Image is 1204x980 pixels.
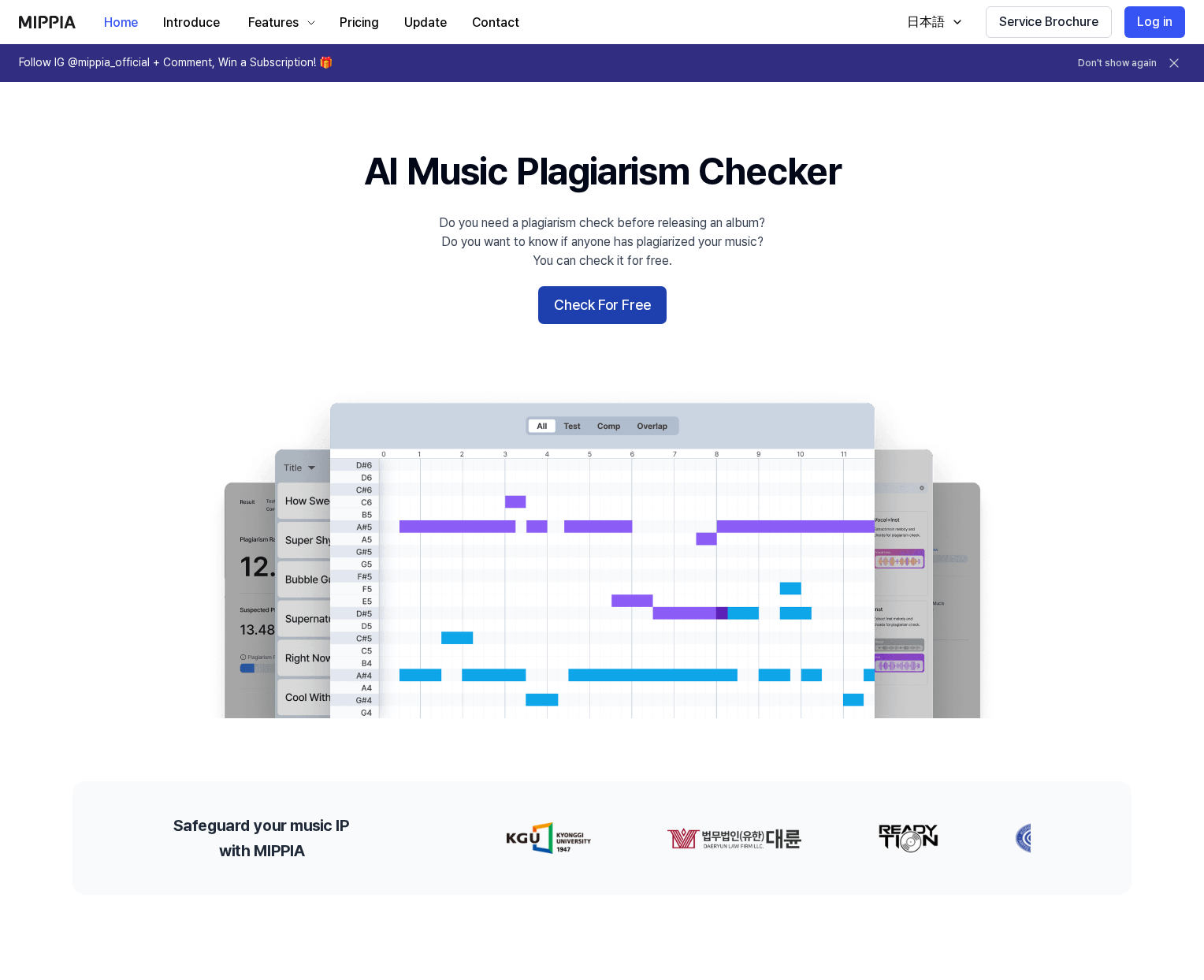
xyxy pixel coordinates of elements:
[995,822,1044,854] img: partner-logo-3
[232,7,327,39] button: Features
[150,7,232,39] button: Introduce
[392,7,459,39] button: Update
[192,387,1012,718] img: main Image
[538,286,667,324] button: Check For Free
[439,214,765,270] div: Do you need a plagiarism check before releasing an album? Do you want to know if anyone has plagi...
[392,1,459,44] a: Update
[986,6,1112,38] button: Service Brochure
[858,822,920,854] img: partner-logo-2
[364,145,841,198] h1: AI Music Plagiarism Checker
[19,55,333,71] h1: Follow IG @mippia_official + Comment, Win a Subscription! 🎁
[647,822,782,854] img: partner-logo-1
[173,813,349,863] h2: Safeguard your music IP with MIPPIA
[891,6,973,38] button: 日本語
[459,7,532,39] button: Contact
[327,7,392,39] button: Pricing
[904,13,948,32] div: 日本語
[19,16,76,28] img: logo
[91,1,150,44] a: Home
[1124,6,1185,38] button: Log in
[91,7,150,39] button: Home
[487,822,571,854] img: partner-logo-0
[1078,57,1157,70] button: Don't show again
[245,13,302,32] div: Features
